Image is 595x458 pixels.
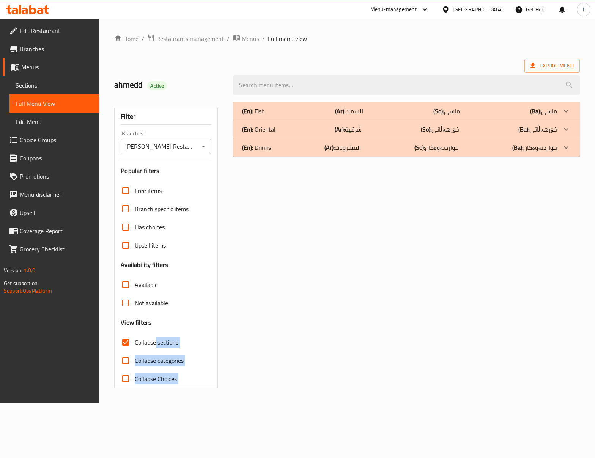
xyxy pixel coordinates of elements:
span: Menus [21,63,93,72]
h2: ahmedd [114,79,224,91]
span: Active [147,82,167,89]
div: (En): Drinks(Ar):المشروبات(So):خواردنەوەکان(Ba):خواردنەوەکان [233,138,580,157]
span: Has choices [135,223,165,232]
li: / [142,34,144,43]
span: Full menu view [268,34,307,43]
span: Free items [135,186,162,195]
h3: Availability filters [121,260,168,269]
b: (Ba): [530,105,541,117]
span: Export Menu [524,59,580,73]
b: (En): [242,124,253,135]
a: Sections [9,76,99,94]
span: l [583,5,584,14]
div: Menu-management [370,5,417,14]
span: Promotions [20,172,93,181]
a: Home [114,34,139,43]
p: Oriental [242,125,275,134]
span: Edit Restaurant [20,26,93,35]
a: Promotions [3,167,99,185]
span: Collapse sections [135,338,178,347]
nav: breadcrumb [114,34,580,44]
p: ماسی [433,107,460,116]
span: Sections [16,81,93,90]
span: Restaurants management [156,34,224,43]
a: Coverage Report [3,222,99,240]
p: السمك [335,107,363,116]
b: (So): [414,142,425,153]
b: (En): [242,142,253,153]
b: (Ba): [518,124,529,135]
input: search [233,75,580,95]
a: Edit Menu [9,113,99,131]
b: (En): [242,105,253,117]
span: Available [135,280,158,289]
span: Branches [20,44,93,53]
p: خۆرهەڵاتی [421,125,459,134]
h3: View filters [121,318,151,327]
p: شرقية [335,125,362,134]
span: Coupons [20,154,93,163]
b: (Ar): [324,142,335,153]
b: (Ar): [335,124,345,135]
span: Export Menu [530,61,574,71]
span: Edit Menu [16,117,93,126]
a: Coupons [3,149,99,167]
span: Branch specific items [135,204,189,213]
a: Full Menu View [9,94,99,113]
p: خواردنەوەکان [512,143,557,152]
span: Full Menu View [16,99,93,108]
div: Filter [121,108,211,125]
p: Fish [242,107,265,116]
a: Restaurants management [147,34,224,44]
b: (So): [421,124,431,135]
a: Branches [3,40,99,58]
div: (En): Fish(Ar):السمك(So):ماسی(Ba):ماسی [233,102,580,120]
li: / [262,34,265,43]
a: Menus [3,58,99,76]
a: Choice Groups [3,131,99,149]
a: Support.OpsPlatform [4,286,52,296]
h3: Popular filters [121,166,211,175]
a: Menu disclaimer [3,185,99,204]
span: Collapse categories [135,356,184,365]
span: Version: [4,265,22,275]
span: Grocery Checklist [20,245,93,254]
span: Choice Groups [20,135,93,144]
b: (Ba): [512,142,523,153]
div: Active [147,81,167,90]
li: / [227,34,230,43]
a: Grocery Checklist [3,240,99,258]
p: خۆرهەڵاتی [518,125,557,134]
span: Menu disclaimer [20,190,93,199]
span: Collapse Choices [135,374,177,383]
b: (Ar): [335,105,345,117]
span: 1.0.0 [24,265,35,275]
b: (So): [433,105,444,117]
span: Menus [242,34,259,43]
a: Edit Restaurant [3,22,99,40]
span: Not available [135,298,168,307]
p: المشروبات [324,143,361,152]
button: Open [198,141,209,152]
div: [GEOGRAPHIC_DATA] [453,5,503,14]
a: Upsell [3,204,99,222]
div: (En): Oriental(Ar):شرقية(So):خۆرهەڵاتی(Ba):خۆرهەڵاتی [233,120,580,138]
p: خواردنەوەکان [414,143,459,152]
span: Upsell [20,208,93,217]
span: Coverage Report [20,226,93,235]
span: Get support on: [4,278,39,288]
a: Menus [233,34,259,44]
p: Drinks [242,143,271,152]
p: ماسی [530,107,557,116]
span: Upsell items [135,241,166,250]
